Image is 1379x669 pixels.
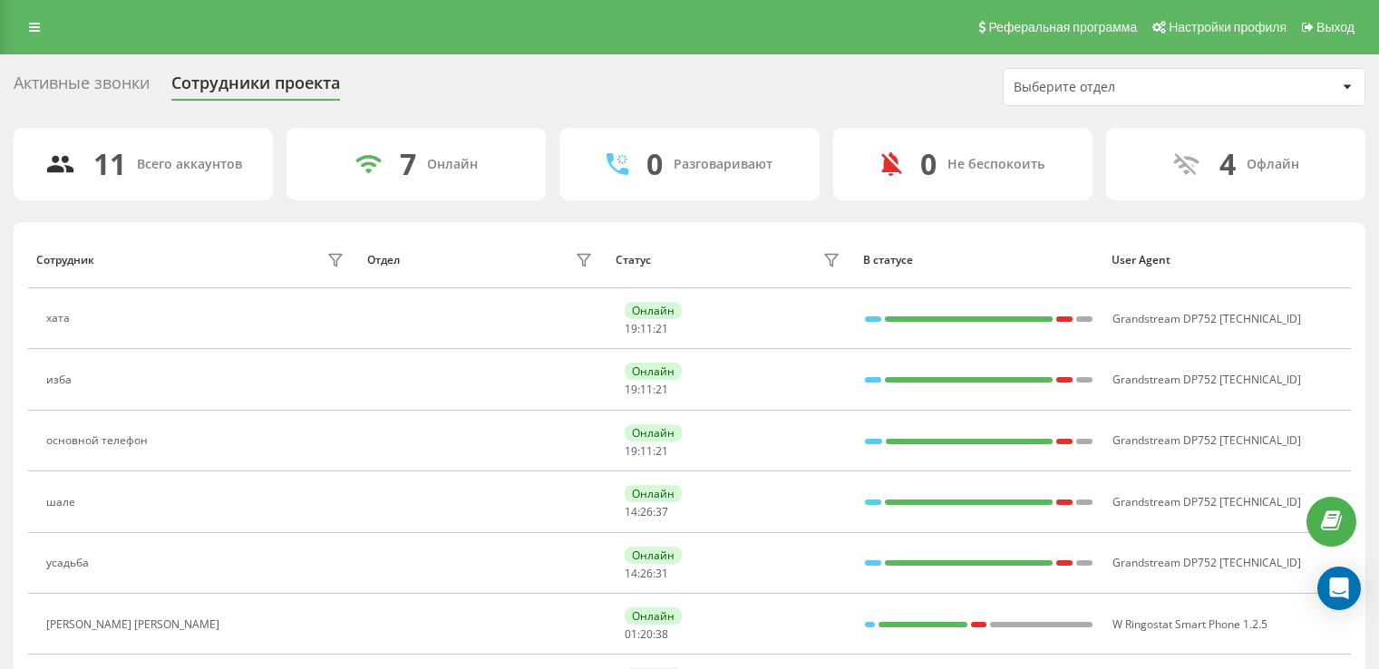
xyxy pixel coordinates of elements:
div: Онлайн [625,547,682,564]
div: : : [625,628,668,641]
div: 0 [646,147,663,181]
div: Разговаривают [674,157,772,172]
div: : : [625,506,668,519]
div: Онлайн [625,485,682,502]
span: 37 [656,504,668,519]
div: : : [625,567,668,580]
div: Open Intercom Messenger [1317,567,1361,610]
div: Онлайн [625,607,682,625]
span: 11 [640,321,653,336]
span: 31 [656,566,668,581]
div: Сотрудник [36,254,94,267]
div: Всего аккаунтов [137,157,242,172]
div: User Agent [1112,254,1343,267]
div: : : [625,323,668,335]
div: Онлайн [427,157,478,172]
span: 21 [656,443,668,459]
span: Выход [1316,20,1355,34]
div: Онлайн [625,424,682,441]
div: Онлайн [625,363,682,380]
div: Не беспокоить [947,157,1044,172]
span: Grandstream DP752 [TECHNICAL_ID] [1112,494,1301,509]
div: Онлайн [625,302,682,319]
div: Отдел [367,254,400,267]
span: 21 [656,382,668,397]
div: Выберите отдел [1014,80,1230,95]
div: : : [625,445,668,458]
div: хата [46,312,74,325]
span: Grandstream DP752 [TECHNICAL_ID] [1112,432,1301,448]
span: Grandstream DP752 [TECHNICAL_ID] [1112,555,1301,570]
span: 20 [640,626,653,642]
span: 26 [640,504,653,519]
div: Статус [616,254,651,267]
span: 19 [625,382,637,397]
span: 38 [656,626,668,642]
div: 11 [93,147,126,181]
div: изба [46,373,76,386]
div: [PERSON_NAME] [PERSON_NAME] [46,618,224,631]
span: Настройки профиля [1169,20,1287,34]
div: : : [625,383,668,396]
div: 7 [400,147,416,181]
div: 0 [920,147,937,181]
span: 19 [625,443,637,459]
span: 19 [625,321,637,336]
span: 26 [640,566,653,581]
span: 14 [625,504,637,519]
span: Grandstream DP752 [TECHNICAL_ID] [1112,372,1301,387]
div: Сотрудники проекта [171,73,340,102]
div: Офлайн [1247,157,1299,172]
span: 14 [625,566,637,581]
span: 11 [640,443,653,459]
div: усадьба [46,557,93,569]
span: Grandstream DP752 [TECHNICAL_ID] [1112,311,1301,326]
span: 01 [625,626,637,642]
div: основной телефон [46,434,152,447]
div: 4 [1219,147,1236,181]
span: Реферальная программа [988,20,1137,34]
span: W Ringostat Smart Phone 1.2.5 [1112,616,1267,632]
span: 11 [640,382,653,397]
span: 21 [656,321,668,336]
div: В статусе [863,254,1094,267]
div: шале [46,496,80,509]
div: Активные звонки [14,73,150,102]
